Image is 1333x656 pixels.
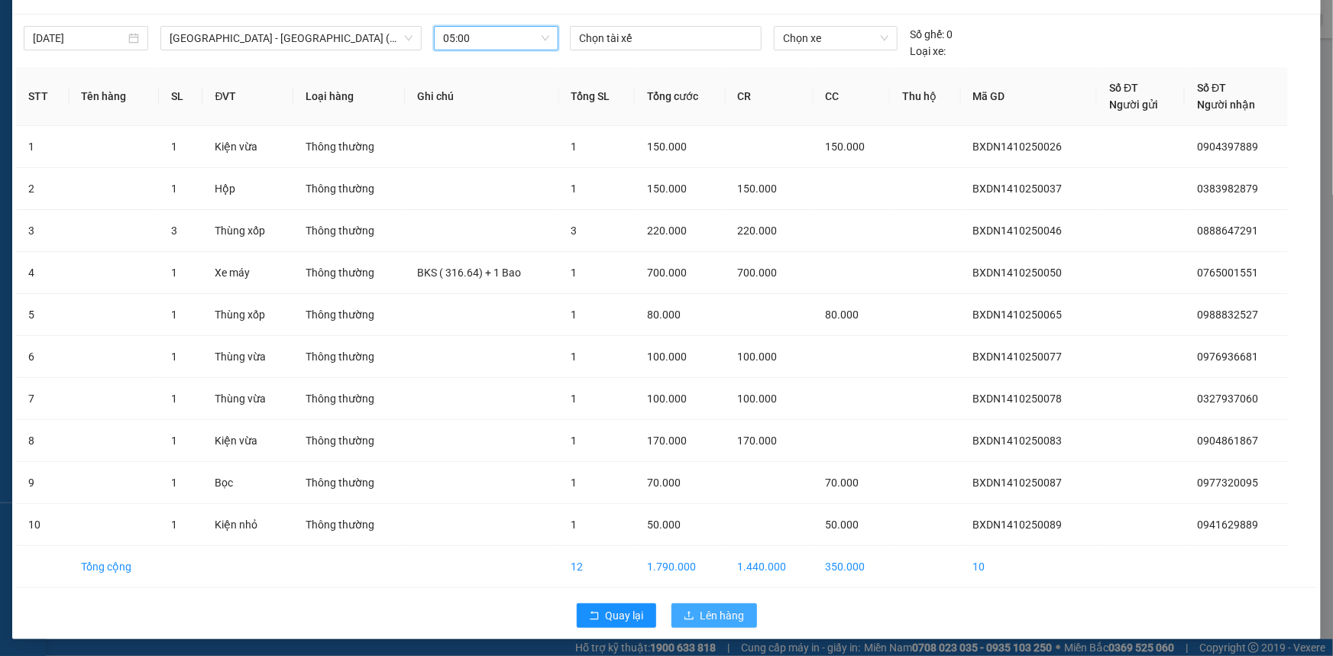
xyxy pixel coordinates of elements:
td: Thùng xốp [202,210,293,252]
span: 1 [171,393,177,405]
th: Loại hàng [293,67,405,126]
td: Xe máy [202,252,293,294]
span: Quay lại [606,607,644,624]
span: BXDN1410250065 [973,309,1063,321]
span: 100.000 [738,393,778,405]
span: 150.000 [647,141,687,153]
button: rollbackQuay lại [577,603,656,628]
td: 3 [16,210,70,252]
span: 1 [171,309,177,321]
div: 0 [910,26,953,43]
th: Mã GD [961,67,1098,126]
span: 100.000 [738,351,778,363]
span: Loại xe: [910,43,946,60]
span: 1 [571,435,578,447]
span: 1 [571,183,578,195]
span: 50.000 [826,519,859,531]
button: uploadLên hàng [671,603,757,628]
span: BXDN1410250046 [973,225,1063,237]
td: Thông thường [293,420,405,462]
input: 14/10/2025 [33,30,125,47]
span: Số ĐT [1197,82,1226,94]
span: rollback [589,610,600,622]
span: Số ghế: [910,26,944,43]
span: down [404,34,413,43]
span: 0988832527 [1197,309,1258,321]
td: Thùng xốp [202,294,293,336]
td: 350.000 [814,546,891,588]
span: Người gửi [1109,99,1158,111]
span: 05:00 [443,27,549,50]
span: 0941629889 [1197,519,1258,531]
th: Tổng cước [635,67,726,126]
span: 3 [571,225,578,237]
th: STT [16,67,70,126]
span: BXDN1410250037 [973,183,1063,195]
span: 0904397889 [1197,141,1258,153]
td: Hộp [202,168,293,210]
span: 170.000 [738,435,778,447]
td: 10 [961,546,1098,588]
span: 1 [571,141,578,153]
td: Thông thường [293,462,405,504]
td: Thông thường [293,336,405,378]
span: BXDN1410250083 [973,435,1063,447]
span: BXDN1410250077 [973,351,1063,363]
td: 1 [16,126,70,168]
span: 0327937060 [1197,393,1258,405]
span: 100.000 [647,393,687,405]
span: 1 [171,351,177,363]
td: 1.790.000 [635,546,726,588]
span: Đà Nẵng - Hà Nội (Hàng) [170,27,413,50]
td: Thông thường [293,210,405,252]
td: Thùng vừa [202,378,293,420]
td: Thông thường [293,126,405,168]
span: 0765001551 [1197,267,1258,279]
span: BXDN1410250050 [973,267,1063,279]
span: 700.000 [647,267,687,279]
span: 0976936681 [1197,351,1258,363]
td: 12 [559,546,635,588]
span: Số ĐT [1109,82,1138,94]
span: BXDN1410250087 [973,477,1063,489]
span: 0977320095 [1197,477,1258,489]
td: 5 [16,294,70,336]
span: 1 [171,267,177,279]
td: 10 [16,504,70,546]
span: 1 [171,477,177,489]
span: 1 [171,141,177,153]
span: 1 [571,309,578,321]
span: 100.000 [647,351,687,363]
td: 2 [16,168,70,210]
span: 220.000 [647,225,687,237]
th: Tổng SL [559,67,635,126]
td: Bọc [202,462,293,504]
span: 1 [171,435,177,447]
td: 1.440.000 [726,546,814,588]
td: 7 [16,378,70,420]
span: 80.000 [647,309,681,321]
span: 220.000 [738,225,778,237]
span: 700.000 [738,267,778,279]
span: BXDN1410250026 [973,141,1063,153]
span: 1 [571,393,578,405]
td: Thông thường [293,504,405,546]
span: 3 [171,225,177,237]
span: 70.000 [647,477,681,489]
span: 0904861867 [1197,435,1258,447]
td: Kiện nhỏ [202,504,293,546]
span: 1 [571,477,578,489]
span: 1 [571,351,578,363]
span: 0888647291 [1197,225,1258,237]
span: 170.000 [647,435,687,447]
span: 150.000 [738,183,778,195]
span: 1 [571,267,578,279]
span: 1 [571,519,578,531]
span: 80.000 [826,309,859,321]
span: 150.000 [647,183,687,195]
span: 70.000 [826,477,859,489]
th: Tên hàng [70,67,159,126]
td: Thông thường [293,168,405,210]
td: 9 [16,462,70,504]
span: 0383982879 [1197,183,1258,195]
